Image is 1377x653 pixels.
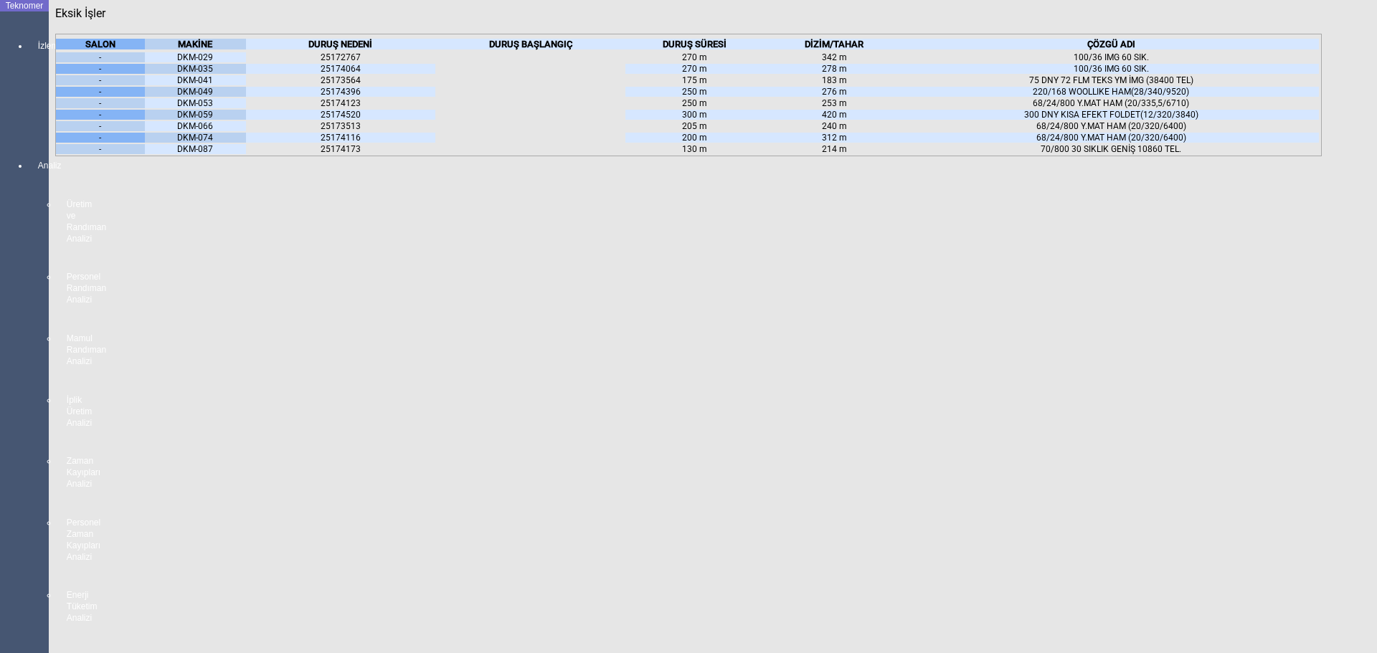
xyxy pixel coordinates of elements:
div: 276 m [765,87,904,97]
div: 25174116 [246,133,436,143]
div: 250 m [625,87,765,97]
div: 100/36 IMG 60 SIK. [904,64,1319,74]
div: - [56,110,145,120]
div: DKM-041 [145,75,246,85]
div: 200 m [625,133,765,143]
div: 250 m [625,98,765,108]
div: 25174520 [246,110,436,120]
div: - [56,64,145,74]
div: DKM-087 [145,144,246,154]
div: 68/24/800 Y.MAT HAM (20/335,5/6710) [904,98,1319,108]
div: - [56,98,145,108]
div: MAKİNE [145,39,246,49]
div: SALON [56,39,145,49]
div: 240 m [765,121,904,131]
div: - [56,52,145,62]
div: 25173564 [246,75,436,85]
div: 25173513 [246,121,436,131]
div: Eksik İşler [55,6,110,20]
div: DKM-066 [145,121,246,131]
div: 270 m [625,64,765,74]
div: 270 m [625,52,765,62]
div: 300 m [625,110,765,120]
div: 25174123 [246,98,436,108]
div: - [56,75,145,85]
div: 214 m [765,144,904,154]
div: DKM-053 [145,98,246,108]
div: ÇÖZGÜ ADI [904,39,1319,49]
div: - [56,121,145,131]
div: 75 DNY 72 FLM TEKS YM İMG (38400 TEL) [904,75,1319,85]
div: 220/168 WOOLLIKE HAM(28/340/9520) [904,87,1319,97]
div: 420 m [765,110,904,120]
div: 278 m [765,64,904,74]
div: DKM-035 [145,64,246,74]
div: - [56,144,145,154]
div: 25172767 [246,52,436,62]
div: 175 m [625,75,765,85]
div: 25174173 [246,144,436,154]
div: 100/36 IMG 60 SIK. [904,52,1319,62]
div: 253 m [765,98,904,108]
div: 205 m [625,121,765,131]
div: 183 m [765,75,904,85]
div: 25174064 [246,64,436,74]
div: DKM-074 [145,133,246,143]
div: DKM-049 [145,87,246,97]
div: 25174396 [246,87,436,97]
div: - [56,87,145,97]
div: DURUŞ NEDENİ [246,39,436,49]
div: DKM-029 [145,52,246,62]
div: DURUŞ BAŞLANGIÇ [435,39,625,49]
div: 312 m [765,133,904,143]
div: 342 m [765,52,904,62]
div: DİZİM/TAHAR [765,39,904,49]
div: 130 m [625,144,765,154]
div: DKM-059 [145,110,246,120]
div: 300 DNY KISA EFEKT FOLDET(12/320/3840) [904,110,1319,120]
div: - [56,133,145,143]
div: 70/800 30 SIKLIK GENİŞ 10860 TEL. [904,144,1319,154]
div: 68/24/800 Y.MAT HAM (20/320/6400) [904,121,1319,131]
div: 68/24/800 Y.MAT HAM (20/320/6400) [904,133,1319,143]
div: DURUŞ SÜRESİ [625,39,765,49]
